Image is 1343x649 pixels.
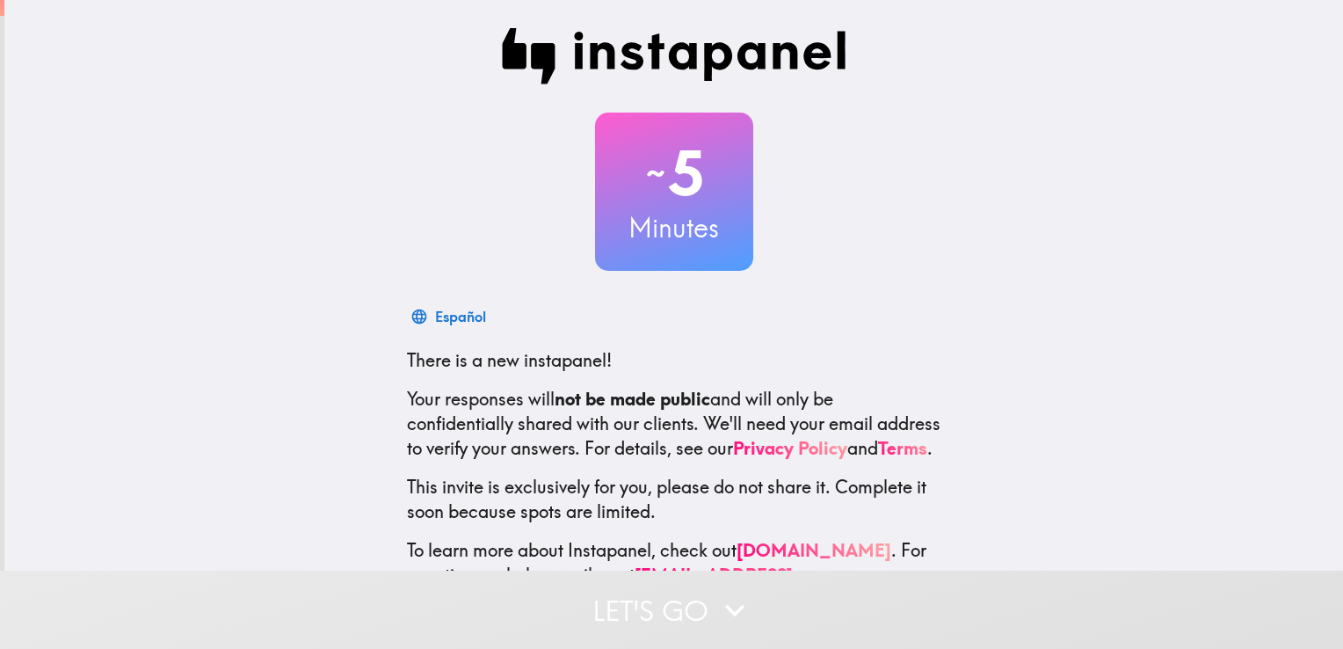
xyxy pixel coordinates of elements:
[737,539,891,561] a: [DOMAIN_NAME]
[878,437,927,459] a: Terms
[555,388,710,410] b: not be made public
[407,387,941,461] p: Your responses will and will only be confidentially shared with our clients. We'll need your emai...
[595,209,753,246] h3: Minutes
[595,137,753,209] h2: 5
[643,147,668,200] span: ~
[407,349,612,371] span: There is a new instapanel!
[407,538,941,612] p: To learn more about Instapanel, check out . For questions or help, email us at .
[407,475,941,524] p: This invite is exclusively for you, please do not share it. Complete it soon because spots are li...
[502,28,846,84] img: Instapanel
[435,304,486,329] div: Español
[407,299,493,334] button: Español
[733,437,847,459] a: Privacy Policy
